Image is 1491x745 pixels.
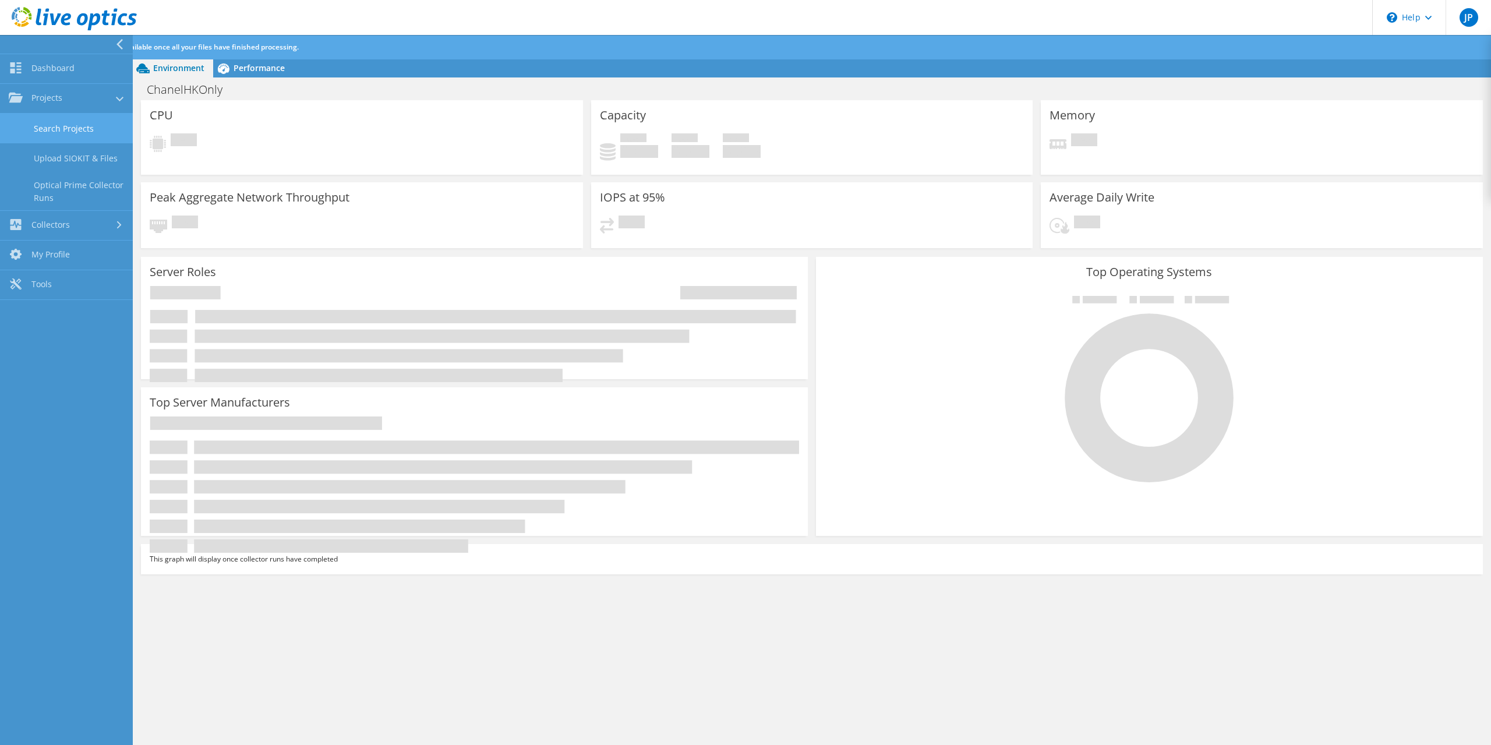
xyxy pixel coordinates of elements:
span: Used [620,133,646,145]
span: Pending [619,216,645,231]
h4: 0 GiB [723,145,761,158]
span: Total [723,133,749,145]
h3: Server Roles [150,266,216,278]
h3: CPU [150,109,173,122]
span: Performance [234,62,285,73]
h3: Average Daily Write [1050,191,1154,204]
h3: Capacity [600,109,646,122]
span: Pending [1074,216,1100,231]
h3: IOPS at 95% [600,191,665,204]
span: Pending [172,216,198,231]
span: Free [672,133,698,145]
h3: Peak Aggregate Network Throughput [150,191,349,204]
h3: Top Server Manufacturers [150,396,290,409]
h3: Top Operating Systems [825,266,1474,278]
h4: 0 GiB [620,145,658,158]
div: This graph will display once collector runs have completed [141,544,1483,574]
span: Environment [153,62,204,73]
span: JP [1460,8,1478,27]
span: Pending [171,133,197,149]
h4: 0 GiB [672,145,709,158]
span: Pending [1071,133,1097,149]
h1: ChanelHKOnly [142,83,241,96]
svg: \n [1387,12,1397,23]
span: Analysis will be available once all your files have finished processing. [71,42,299,52]
h3: Memory [1050,109,1095,122]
